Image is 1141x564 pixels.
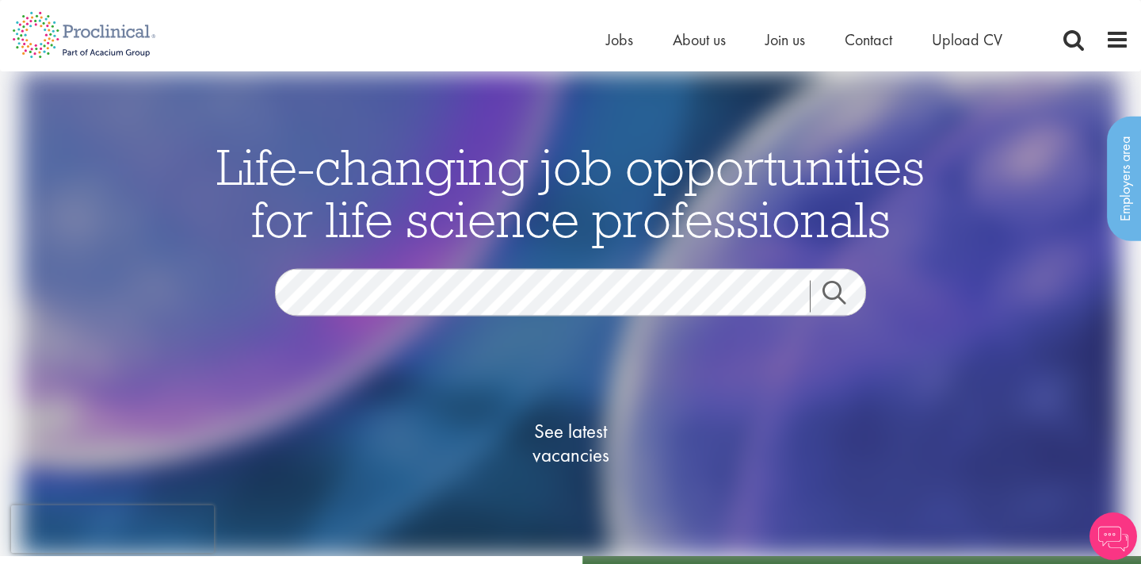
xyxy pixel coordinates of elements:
a: Join us [765,29,805,50]
a: Jobs [606,29,633,50]
span: See latest vacancies [491,420,650,467]
a: Job search submit button [810,281,878,313]
a: Upload CV [932,29,1002,50]
img: candidate home [21,71,1120,556]
a: Contact [845,29,892,50]
img: Chatbot [1089,512,1137,560]
iframe: reCAPTCHA [11,505,214,553]
span: Life-changing job opportunities for life science professionals [216,135,925,251]
a: About us [673,29,726,50]
a: See latestvacancies [491,356,650,531]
